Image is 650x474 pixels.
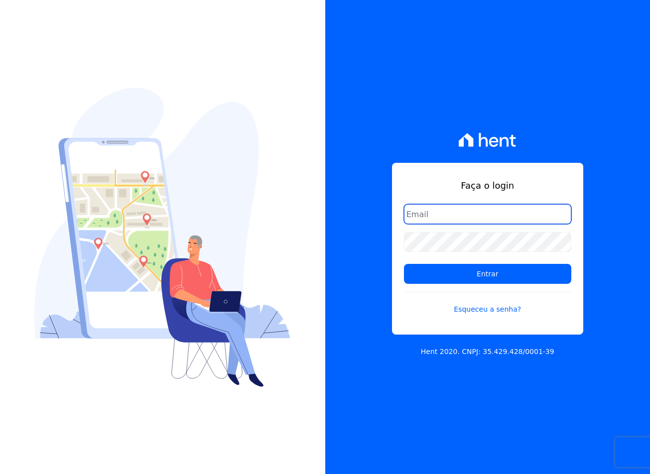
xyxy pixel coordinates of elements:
[404,264,571,284] input: Entrar
[421,347,554,357] p: Hent 2020. CNPJ: 35.429.428/0001-39
[404,204,571,224] input: Email
[404,179,571,192] h1: Faça o login
[34,88,290,387] img: Login
[404,292,571,315] a: Esqueceu a senha?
